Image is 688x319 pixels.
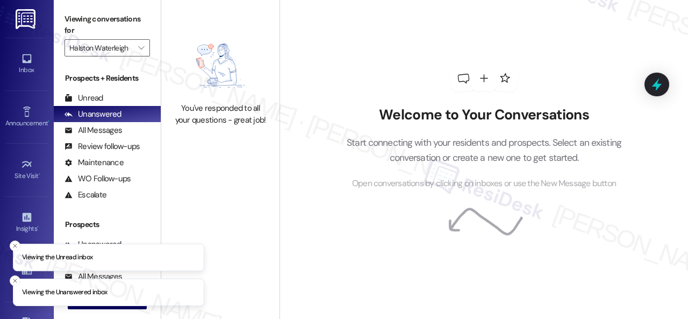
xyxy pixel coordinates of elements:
div: Unread [64,93,103,104]
a: Inbox [5,49,48,79]
p: Viewing the Unread inbox [22,253,92,263]
div: Prospects [54,219,161,230]
a: Site Visit • [5,155,48,185]
a: Buildings [5,261,48,290]
div: Review follow-ups [64,141,140,152]
span: • [39,171,40,178]
img: empty-state [178,34,263,98]
div: Unanswered [64,109,121,120]
span: Open conversations by clicking on inboxes or use the New Message button [352,177,616,190]
label: Viewing conversations for [64,11,150,39]
span: • [48,118,49,125]
div: WO Follow-ups [64,173,131,185]
p: Start connecting with your residents and prospects. Select an existing conversation or create a n... [331,135,638,166]
a: Insights • [5,208,48,237]
i:  [138,44,144,52]
p: Viewing the Unanswered inbox [22,288,107,297]
div: Escalate [64,189,106,201]
div: Maintenance [64,157,124,168]
button: Close toast [10,275,20,286]
div: All Messages [64,125,122,136]
input: All communities [69,39,133,56]
h2: Welcome to Your Conversations [331,107,638,124]
button: Close toast [10,240,20,251]
div: You've responded to all your questions - great job! [173,103,268,126]
img: ResiDesk Logo [16,9,38,29]
span: • [37,223,39,231]
div: Prospects + Residents [54,73,161,84]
